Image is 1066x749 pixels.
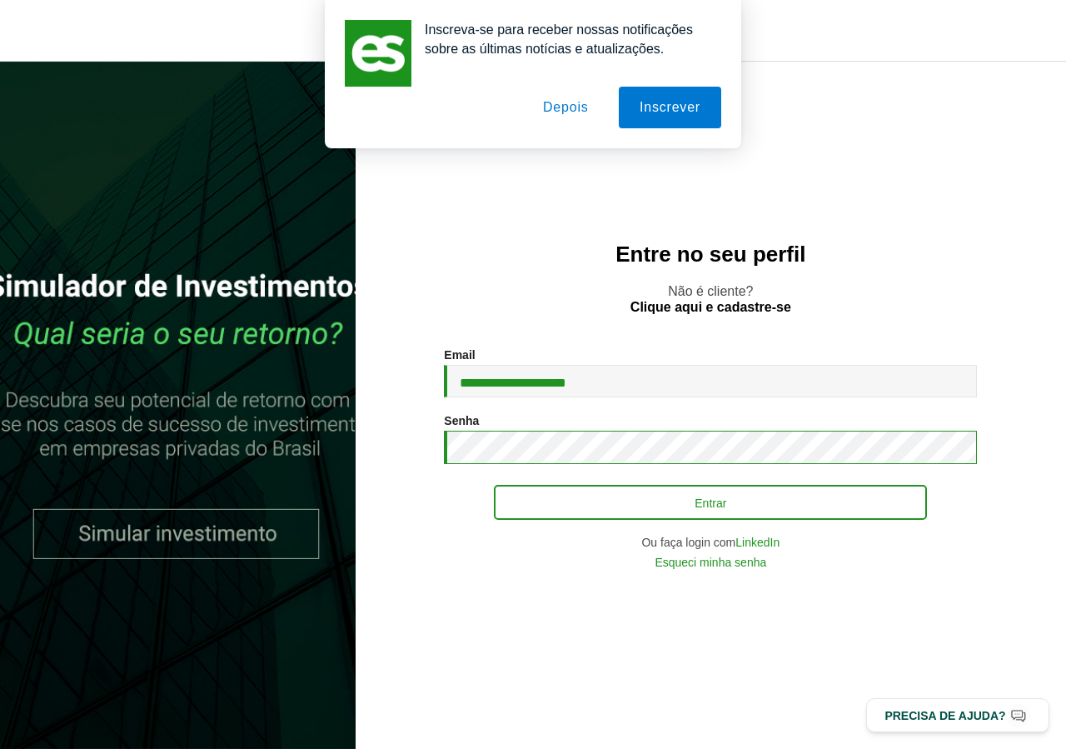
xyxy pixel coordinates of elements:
[735,537,780,548] a: LinkedIn
[444,349,475,361] label: Email
[444,537,977,548] div: Ou faça login com
[345,20,411,87] img: notification icon
[630,301,791,314] a: Clique aqui e cadastre-se
[655,557,766,568] a: Esqueci minha senha
[389,242,1033,267] h2: Entre no seu perfil
[389,283,1033,315] p: Não é cliente?
[411,20,721,58] div: Inscreva-se para receber nossas notificações sobre as últimas notícias e atualizações.
[522,87,610,128] button: Depois
[619,87,721,128] button: Inscrever
[494,485,927,520] button: Entrar
[444,415,479,427] label: Senha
